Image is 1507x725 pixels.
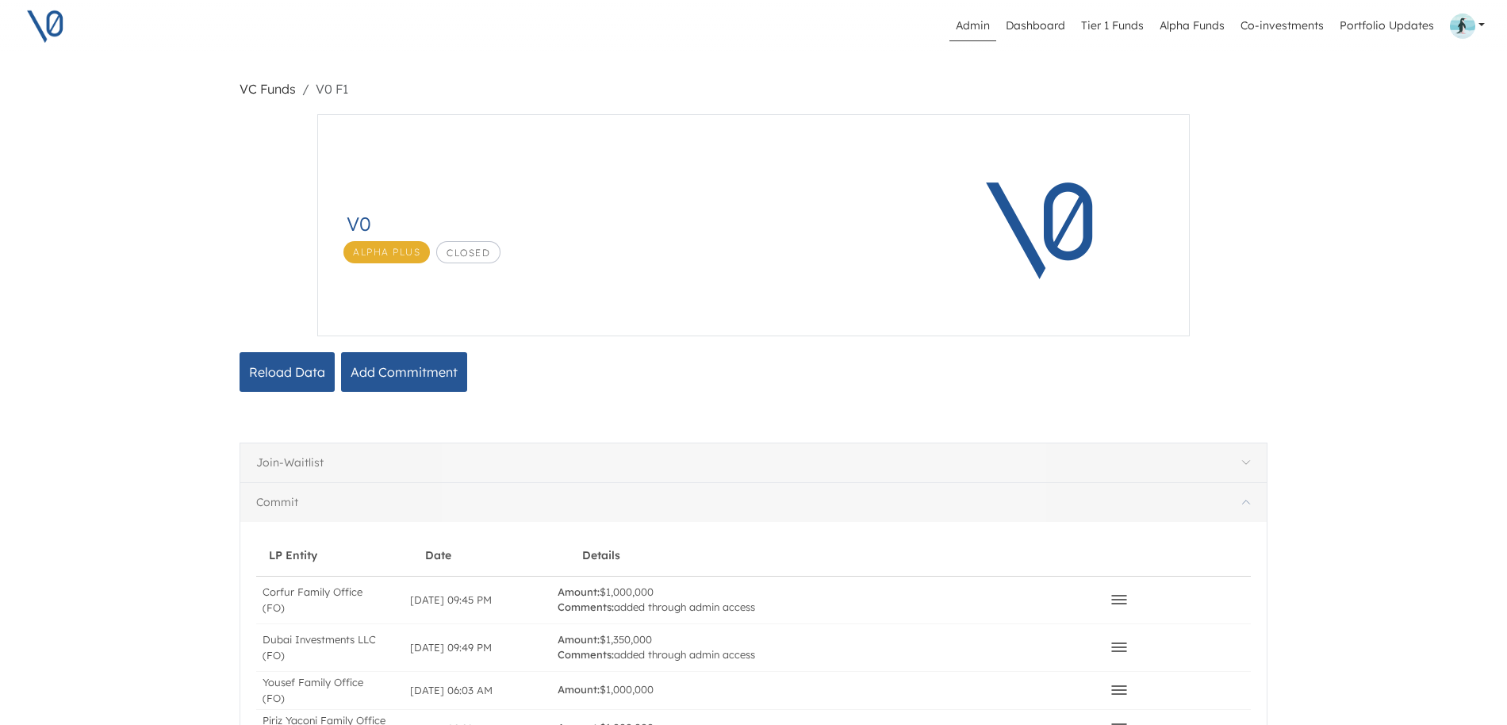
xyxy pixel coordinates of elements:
div: [DATE] 09:45 PM [410,592,492,608]
a: Alpha Funds [1153,11,1231,41]
li: V0 F1 [296,79,348,98]
div: $1,350,000 added through admin access [558,632,755,663]
nav: breadcrumb [240,79,1267,98]
div: Dubai Investments LLC (FO) [263,631,376,663]
a: Co-investments [1234,11,1330,41]
b: Amount: [558,585,600,598]
div: $1,000,000 added through admin access [558,585,755,616]
b: Comments: [558,600,614,613]
div: Details [582,548,620,562]
div: Corfur Family Office (FO) [263,584,362,616]
a: Dashboard [999,11,1072,41]
div: Yousef Family Office (FO) [263,674,363,706]
button: Add Commitment [341,352,467,392]
button: Reload Data [240,352,335,392]
a: Portfolio Updates [1333,11,1440,41]
span: Closed [436,241,500,263]
h3: V0 [347,213,886,236]
b: Comments: [558,648,614,661]
div: [DATE] 09:49 PM [410,639,492,655]
button: Commit [240,483,1267,522]
div: LP Entity [269,548,317,562]
a: V0Alpha PlusClosedV0 [240,111,1267,339]
div: Date [425,548,451,562]
button: Join-Waitlist [240,443,1267,482]
div: $1,000,000 [558,682,654,698]
b: Amount: [558,633,600,646]
div: [DATE] 06:03 AM [410,682,493,698]
a: VC Funds [240,81,296,97]
img: V0 logo [25,6,65,46]
a: Admin [949,11,996,41]
a: Tier 1 Funds [1075,11,1150,41]
img: Profile [1450,13,1475,39]
span: Alpha Plus [343,241,430,263]
b: Amount: [558,683,600,696]
img: V0 [945,128,1143,326]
